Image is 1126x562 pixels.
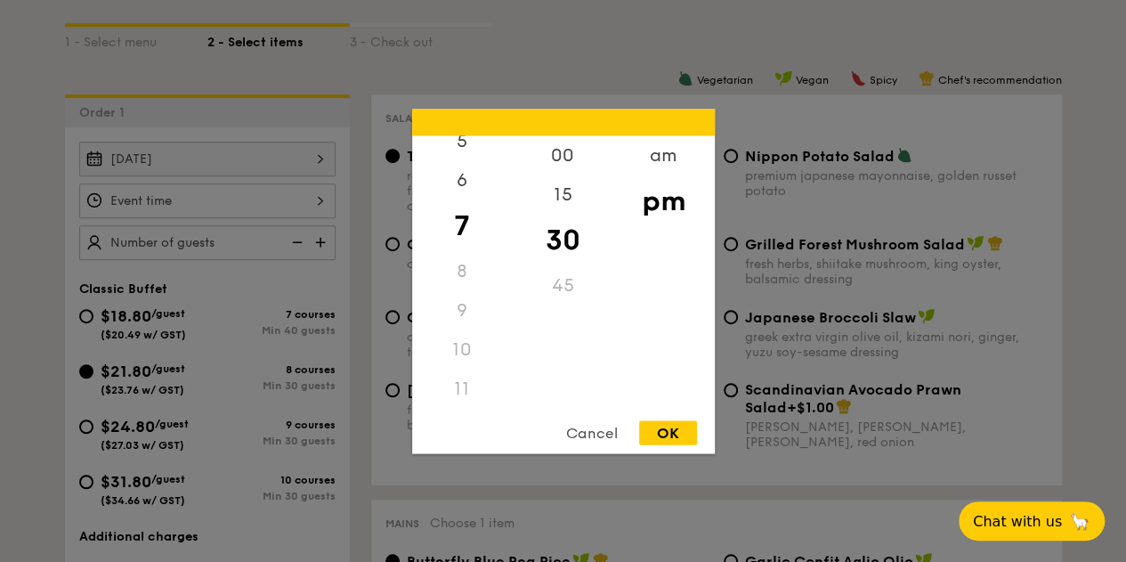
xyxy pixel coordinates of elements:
[959,501,1105,541] button: Chat with us🦙
[412,369,513,408] div: 11
[613,135,714,175] div: am
[1069,511,1090,532] span: 🦙
[412,251,513,290] div: 8
[973,513,1062,530] span: Chat with us
[548,420,636,444] div: Cancel
[412,200,513,251] div: 7
[412,160,513,200] div: 6
[513,265,613,305] div: 45
[513,135,613,175] div: 00
[613,175,714,226] div: pm
[639,420,697,444] div: OK
[513,175,613,214] div: 15
[412,121,513,160] div: 5
[513,214,613,265] div: 30
[412,290,513,330] div: 9
[412,330,513,369] div: 10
